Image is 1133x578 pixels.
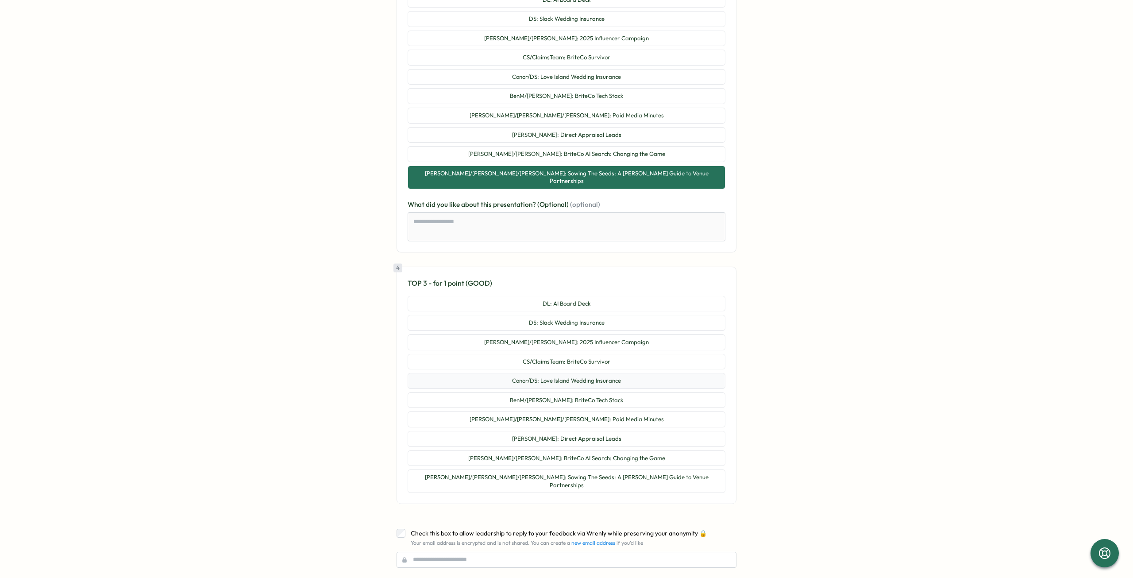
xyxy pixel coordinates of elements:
[408,50,725,66] button: CS/ClaimsTeam: BriteCo Survivor
[571,539,615,546] a: new email address
[408,88,725,104] button: BenM/[PERSON_NAME]: BriteCo Tech Stack
[570,200,600,209] span: (optional)
[537,200,570,209] span: (Optional)
[408,31,725,47] button: [PERSON_NAME]/[PERSON_NAME]: 2025 Influencer Campaign
[408,392,725,408] button: BenM/[PERSON_NAME]: BriteCo Tech Stack
[408,315,725,331] button: DS: Slack Wedding Insurance
[408,200,426,209] span: What
[408,146,725,162] button: [PERSON_NAME]/[PERSON_NAME]: BriteCo AI Search: Changing the Game
[411,539,643,546] span: Your email address is encrypted and is not shared. You can create a if you'd like
[408,354,725,370] button: CS/ClaimsTeam: BriteCo Survivor
[408,296,725,312] button: DL: AI Board Deck
[408,278,725,289] p: TOP 3 - for 1 point (GOOD)
[408,411,725,427] button: [PERSON_NAME]/[PERSON_NAME]/[PERSON_NAME]: Paid Media Minutes
[426,200,437,209] span: did
[408,69,725,85] button: Conor/DS: Love Island Wedding Insurance
[408,108,725,124] button: [PERSON_NAME]/[PERSON_NAME]/[PERSON_NAME]: Paid Media Minutes
[408,166,725,189] button: [PERSON_NAME]/[PERSON_NAME]/[PERSON_NAME]: Sowing The Seeds: A [PERSON_NAME] Guide to Venue Partn...
[408,450,725,466] button: [PERSON_NAME]/[PERSON_NAME]: BriteCo AI Search: Changing the Game
[449,200,461,209] span: like
[408,11,725,27] button: DS: Slack Wedding Insurance
[493,200,537,209] span: presentation?
[408,127,725,143] button: [PERSON_NAME]: Direct Appraisal Leads
[408,431,725,447] button: [PERSON_NAME]: Direct Appraisal Leads
[461,200,481,209] span: about
[408,469,725,493] button: [PERSON_NAME]/[PERSON_NAME]/[PERSON_NAME]: Sowing The Seeds: A [PERSON_NAME] Guide to Venue Partn...
[408,334,725,350] button: [PERSON_NAME]/[PERSON_NAME]: 2025 Influencer Campaign
[408,373,725,389] button: Conor/DS: Love Island Wedding Insurance
[411,529,707,537] span: Check this box to allow leadership to reply to your feedback via Wrenly while preserving your ano...
[481,200,493,209] span: this
[393,264,402,272] div: 4
[437,200,449,209] span: you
